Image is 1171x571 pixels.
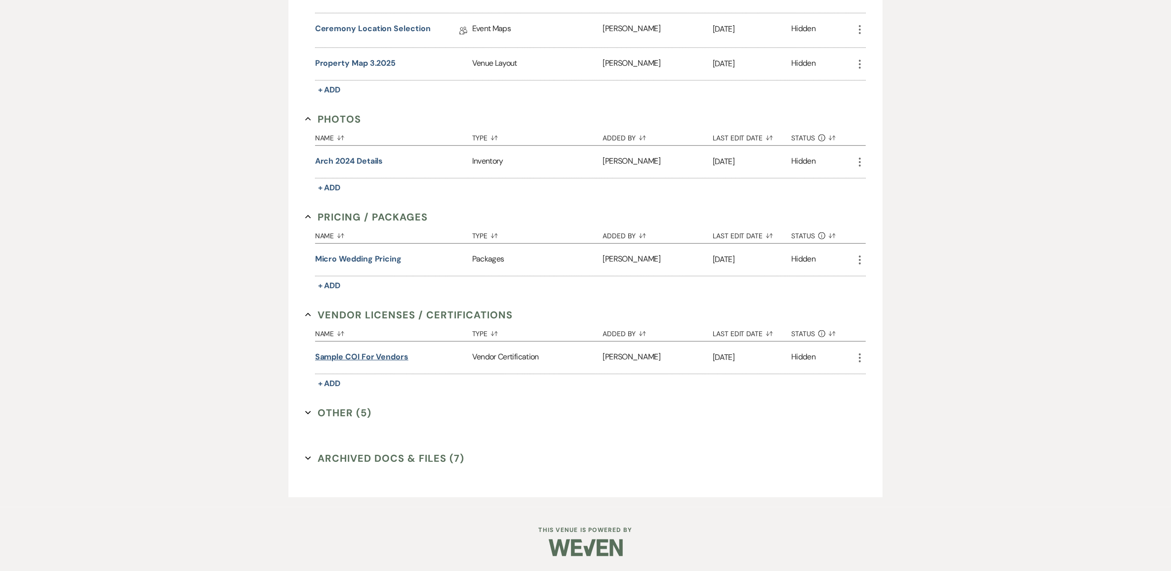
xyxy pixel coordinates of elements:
[305,451,464,466] button: Archived Docs & Files (7)
[791,253,815,266] div: Hidden
[713,351,791,364] p: [DATE]
[472,322,603,341] button: Type
[305,210,428,224] button: Pricing / Packages
[791,134,815,141] span: Status
[315,57,396,69] button: Property Map 3.2025
[318,378,341,389] span: + Add
[315,279,344,293] button: + Add
[713,253,791,266] p: [DATE]
[603,146,713,178] div: [PERSON_NAME]
[713,57,791,70] p: [DATE]
[791,330,815,337] span: Status
[315,127,472,145] button: Name
[713,127,791,145] button: Last Edit Date
[318,182,341,193] span: + Add
[472,224,603,243] button: Type
[713,322,791,341] button: Last Edit Date
[472,146,603,178] div: Inventory
[713,155,791,168] p: [DATE]
[472,127,603,145] button: Type
[603,244,713,276] div: [PERSON_NAME]
[603,13,713,47] div: [PERSON_NAME]
[315,351,408,363] button: Sample COI for Vendors
[549,530,623,565] img: Weven Logo
[603,48,713,80] div: [PERSON_NAME]
[791,57,815,71] div: Hidden
[318,85,341,95] span: + Add
[603,127,713,145] button: Added By
[713,23,791,36] p: [DATE]
[791,351,815,364] div: Hidden
[713,224,791,243] button: Last Edit Date
[472,342,603,374] div: Vendor Certification
[318,280,341,291] span: + Add
[315,377,344,391] button: + Add
[472,48,603,80] div: Venue Layout
[603,224,713,243] button: Added By
[315,23,431,38] a: Ceremony Location Selection
[315,224,472,243] button: Name
[315,83,344,97] button: + Add
[305,405,371,420] button: Other (5)
[791,322,854,341] button: Status
[603,322,713,341] button: Added By
[791,127,854,145] button: Status
[472,13,603,47] div: Event Maps
[472,244,603,276] div: Packages
[603,342,713,374] div: [PERSON_NAME]
[315,253,402,265] button: Micro Wedding Pricing
[791,155,815,169] div: Hidden
[305,112,361,127] button: Photos
[315,181,344,195] button: + Add
[305,307,513,322] button: Vendor Licenses / Certifications
[791,224,854,243] button: Status
[791,23,815,38] div: Hidden
[315,322,472,341] button: Name
[791,232,815,239] span: Status
[315,155,383,167] button: Arch 2024 Details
